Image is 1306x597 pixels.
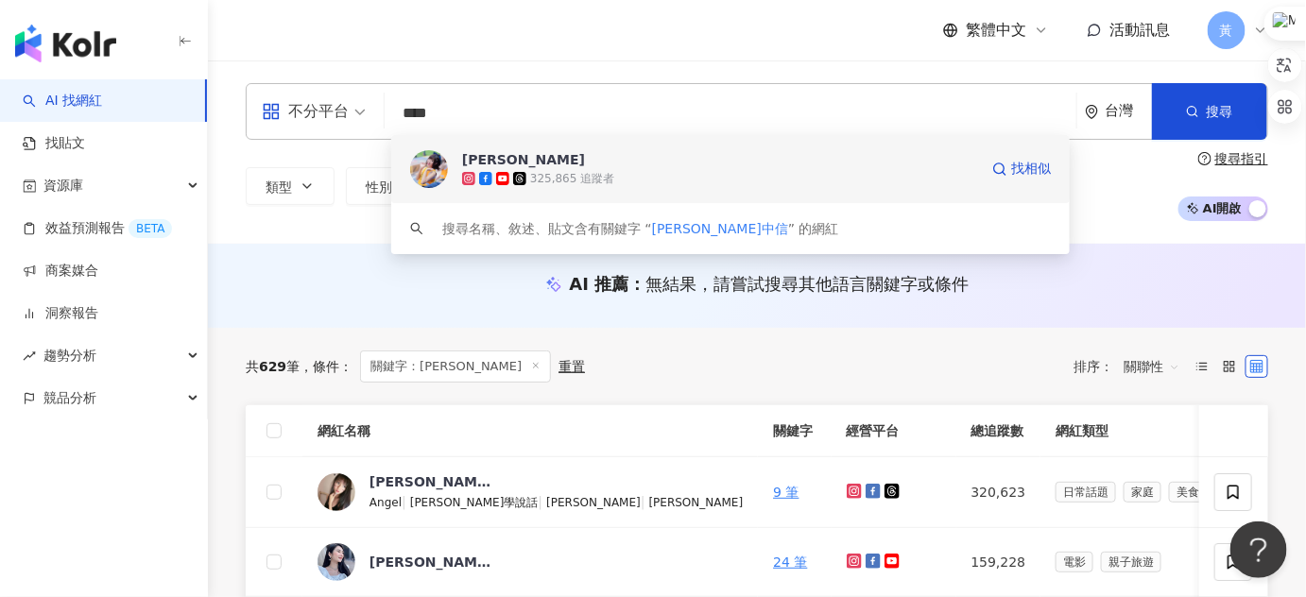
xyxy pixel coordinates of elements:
th: 經營平台 [832,405,956,457]
span: | [641,494,649,509]
a: searchAI 找網紅 [23,92,102,111]
img: KOL Avatar [318,473,355,511]
span: 629 [259,359,286,374]
span: 資源庫 [43,164,83,207]
span: 趨勢分析 [43,334,96,377]
a: KOL Avatar[PERSON_NAME]Angel|[PERSON_NAME]學說話|[PERSON_NAME]|[PERSON_NAME] [318,472,743,512]
div: 搜尋名稱、敘述、貼文含有關鍵字 “ ” 的網紅 [442,218,839,239]
span: 無結果，請嘗試搜尋其他語言關鍵字或條件 [645,274,969,294]
span: 競品分析 [43,377,96,419]
div: [PERSON_NAME] [369,553,492,571]
div: 共 筆 [246,359,300,374]
button: 性別 [346,167,435,205]
span: 類型 [266,179,292,195]
span: 美食 [1169,482,1207,503]
div: 重置 [558,359,585,374]
a: 商案媒合 [23,262,98,281]
span: 家庭 [1124,482,1161,503]
span: [PERSON_NAME]學說話 [410,496,539,509]
button: 搜尋 [1152,83,1267,140]
span: search [410,222,423,235]
a: KOL Avatar[PERSON_NAME] [318,543,743,581]
span: [PERSON_NAME] [546,496,641,509]
th: 總追蹤數 [956,405,1041,457]
span: question-circle [1198,152,1211,165]
a: 效益預測報告BETA [23,219,172,238]
span: 電影 [1056,552,1093,572]
span: 活動訊息 [1109,21,1170,39]
span: 搜尋 [1207,104,1233,119]
a: 找相似 [992,150,1051,188]
span: environment [1085,105,1099,119]
a: 9 筆 [773,485,799,500]
img: KOL Avatar [410,150,448,188]
div: 排序： [1074,351,1191,382]
span: [PERSON_NAME] [649,496,744,509]
span: 日常話題 [1056,482,1116,503]
td: 159,228 [956,528,1041,597]
div: 不分平台 [262,96,349,127]
span: 關聯性 [1124,351,1180,382]
span: 條件 ： [300,359,352,374]
span: 找相似 [1011,160,1051,179]
span: Angel [369,496,402,509]
img: logo [15,25,116,62]
span: rise [23,350,36,363]
span: 關鍵字：[PERSON_NAME] [360,350,551,383]
span: | [402,494,410,509]
span: 親子旅遊 [1101,552,1161,572]
a: 24 筆 [773,554,807,570]
div: 325,865 追蹤者 [530,171,614,187]
div: AI 推薦 ： [570,272,970,296]
span: 繁體中文 [966,20,1026,41]
iframe: Help Scout Beacon - Open [1230,521,1287,578]
a: 找貼文 [23,134,85,153]
span: 黃 [1220,20,1233,41]
span: [PERSON_NAME]中信 [652,221,788,236]
th: 關鍵字 [758,405,831,457]
div: 台灣 [1105,103,1152,119]
div: 搜尋指引 [1215,151,1268,166]
a: 洞察報告 [23,304,98,323]
img: KOL Avatar [318,543,355,581]
td: 320,623 [956,457,1041,528]
div: [PERSON_NAME] [462,150,585,169]
button: 類型 [246,167,335,205]
span: | [539,494,547,509]
span: appstore [262,102,281,121]
th: 網紅名稱 [302,405,758,457]
span: 性別 [366,179,392,195]
div: [PERSON_NAME] [369,472,492,491]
